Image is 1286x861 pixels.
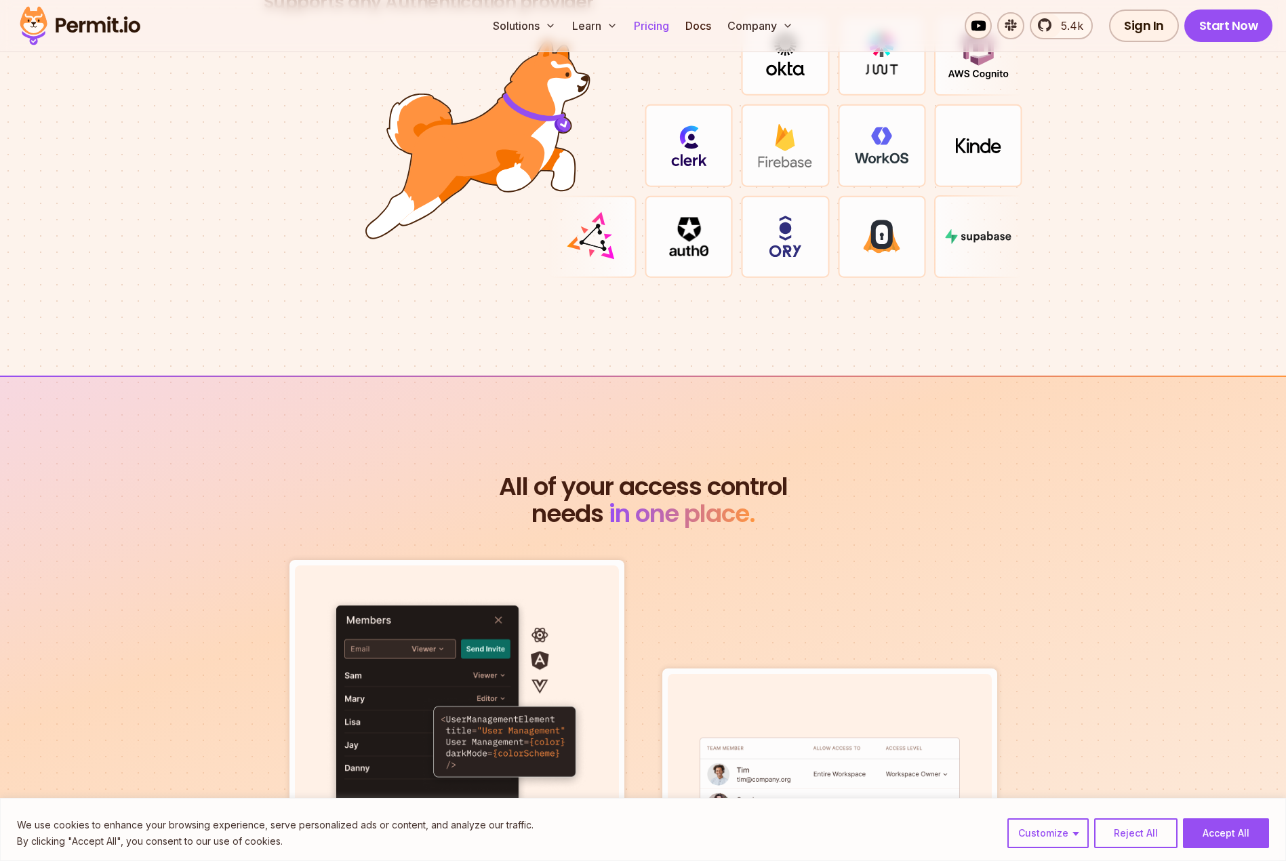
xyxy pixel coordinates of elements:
h2: needs [253,473,1034,527]
a: Sign In [1109,9,1179,42]
img: Permit logo [14,3,146,49]
a: Pricing [628,12,675,39]
p: By clicking "Accept All", you consent to our use of cookies. [17,833,534,849]
a: Start Now [1184,9,1273,42]
button: Reject All [1094,818,1178,848]
button: Company [722,12,799,39]
span: in one place. [609,496,755,531]
button: Solutions [487,12,561,39]
a: 5.4k [1030,12,1093,39]
button: Customize [1007,818,1089,848]
p: We use cookies to enhance your browsing experience, serve personalized ads or content, and analyz... [17,817,534,833]
button: Accept All [1183,818,1269,848]
span: All of your access control [253,473,1034,500]
span: 5.4k [1053,18,1083,34]
button: Learn [567,12,623,39]
a: Docs [680,12,717,39]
